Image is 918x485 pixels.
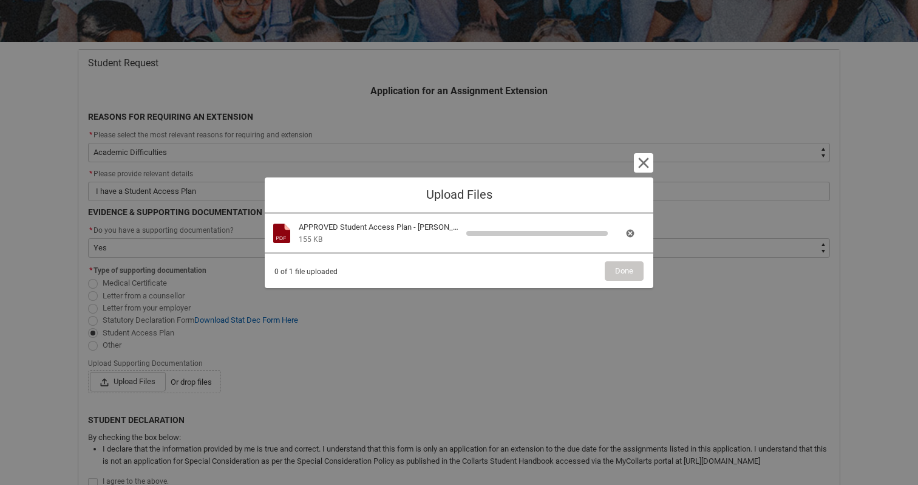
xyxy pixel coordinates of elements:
[634,153,653,173] button: Cancel and close
[274,261,338,277] span: 0 of 1 file uploaded
[299,221,459,233] div: APPROVED Student Access Plan - [PERSON_NAME] [PERSON_NAME].pdf
[313,235,322,244] span: KB
[274,187,644,202] h1: Upload Files
[605,261,644,281] button: Done
[299,235,311,244] span: 155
